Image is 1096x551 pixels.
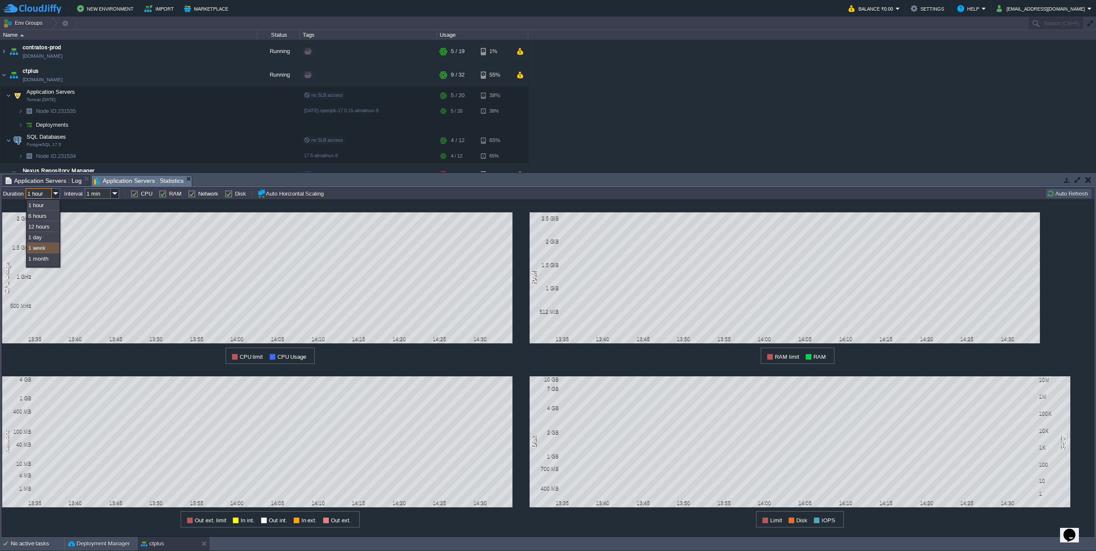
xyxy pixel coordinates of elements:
span: In ext. [301,517,317,524]
div: 13:45 [632,500,654,506]
div: Usage [438,30,528,40]
span: ctplus [23,67,39,75]
img: AMDAwAAAACH5BAEAAAAALAAAAAABAAEAAAICRAEAOw== [8,163,20,186]
span: Application Servers [26,88,76,95]
div: 1 week [27,243,60,253]
a: [DOMAIN_NAME] [23,75,63,84]
div: 14:20 [916,336,937,342]
a: contratos-prod [23,43,61,52]
span: Disk [796,517,807,524]
div: 2.5 GiB [531,215,559,221]
div: 5 / 20 [451,87,465,104]
div: 100 [1039,462,1067,468]
div: 14:00 [754,500,775,506]
div: 1 GB [3,395,31,401]
img: AMDAwAAAACH5BAEAAAAALAAAAAABAAEAAAICRAEAOw== [12,87,24,104]
div: 10M [1039,377,1067,383]
div: Running [257,163,300,186]
button: Env Groups [3,17,45,29]
span: CPU Usage [277,354,307,360]
div: 1 day [27,232,60,243]
img: AMDAwAAAACH5BAEAAAAALAAAAAABAAEAAAICRAEAOw== [23,149,35,163]
span: Tomcat [DATE] [27,97,56,102]
div: 1 GiB [531,285,559,291]
label: RAM [169,191,182,197]
a: Node ID:231534 [35,152,77,160]
div: 38% [481,87,509,104]
div: 14:30 [469,500,491,506]
div: 6 hours [27,211,60,221]
div: 13:55 [713,336,735,342]
div: 9 / 32 [451,63,465,86]
div: 14:20 [916,500,937,506]
div: 13:45 [632,336,654,342]
label: Duration [3,191,24,197]
a: Deployments [35,121,70,128]
span: [DATE]-openjdk-17.0.15-almalinux-9 [304,108,378,113]
div: 14:15 [876,500,897,506]
div: 10 MB [3,461,31,467]
div: 14:00 [226,500,248,506]
button: New Environment [77,3,136,14]
div: 14:05 [795,336,816,342]
div: 400 MB [531,485,559,491]
button: Settings [911,3,947,14]
div: 400 MB [3,408,31,414]
div: 13:40 [65,336,86,342]
img: CloudJiffy [3,3,61,14]
span: no SLB access [304,92,343,98]
img: AMDAwAAAACH5BAEAAAAALAAAAAABAAEAAAICRAEAOw== [6,87,11,104]
div: 14:30 [997,336,1018,342]
div: 13:50 [146,500,167,506]
span: Out ext. limit [195,517,226,524]
div: 14:20 [388,336,410,342]
div: 700 MB [531,466,559,472]
span: PostgreSQL 17.5 [27,142,61,147]
button: Balance ₹0.00 [849,3,896,14]
div: 1K [1039,444,1067,450]
span: In int. [241,517,255,524]
div: 13:55 [186,500,207,506]
div: 65% [481,149,509,163]
div: 13:45 [105,336,126,342]
label: Interval [64,191,83,197]
div: 1% [481,40,509,63]
div: 40 MB [3,441,31,447]
div: 10 [1039,478,1067,484]
div: 14:25 [429,500,450,506]
div: 10K [1039,428,1067,434]
a: Nexus Repository Manager [23,167,95,175]
div: 14:00 [754,336,775,342]
div: 13:55 [186,336,207,342]
div: 1M [1039,393,1067,399]
div: 14:10 [835,500,856,506]
div: 5 / 19 [451,40,465,63]
div: 13:35 [551,500,573,506]
div: 7 GB [531,386,559,392]
div: 1.5 GHz [3,244,31,250]
div: 14:15 [348,500,369,506]
div: 13:55 [713,500,735,506]
div: 2 GHz [3,215,31,221]
div: 38% [481,104,509,118]
div: 1 [1039,491,1067,497]
span: 17.5-almalinux-9 [304,153,338,158]
span: Limit [770,517,782,524]
div: 14:10 [307,500,329,506]
img: AMDAwAAAACH5BAEAAAAALAAAAAABAAEAAAICRAEAOw== [0,63,7,86]
div: 13:40 [592,500,614,506]
button: Deployment Manager [68,539,130,548]
img: AMDAwAAAACH5BAEAAAAALAAAAAABAAEAAAICRAEAOw== [20,34,24,36]
div: Running [257,63,300,86]
div: IOPS [1058,434,1068,450]
span: 231534 [35,152,77,160]
label: Network [198,191,218,197]
div: 13:40 [592,336,614,342]
iframe: chat widget [1060,517,1087,542]
div: 1% [481,163,509,186]
div: 14:10 [835,336,856,342]
div: Running [257,40,300,63]
div: Name [1,30,257,40]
